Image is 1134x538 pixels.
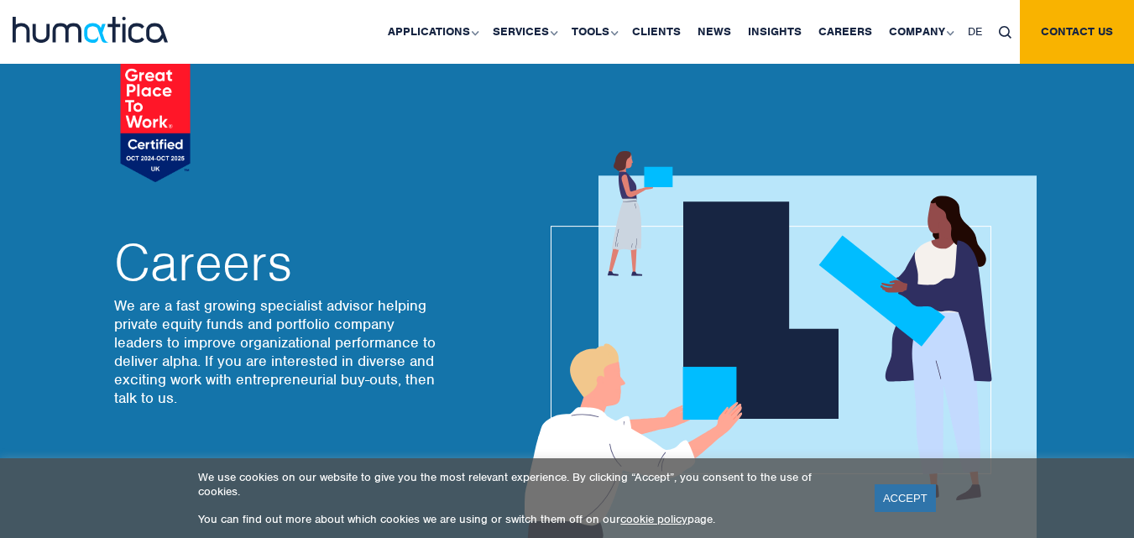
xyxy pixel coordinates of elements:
p: We are a fast growing specialist advisor helping private equity funds and portfolio company leade... [114,296,442,407]
p: We use cookies on our website to give you the most relevant experience. By clicking “Accept”, you... [198,470,854,499]
h2: Careers [114,238,442,288]
span: DE [968,24,982,39]
p: You can find out more about which cookies we are using or switch them off on our page. [198,512,854,526]
a: cookie policy [620,512,687,526]
img: search_icon [999,26,1011,39]
a: ACCEPT [875,484,936,512]
img: logo [13,17,168,43]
